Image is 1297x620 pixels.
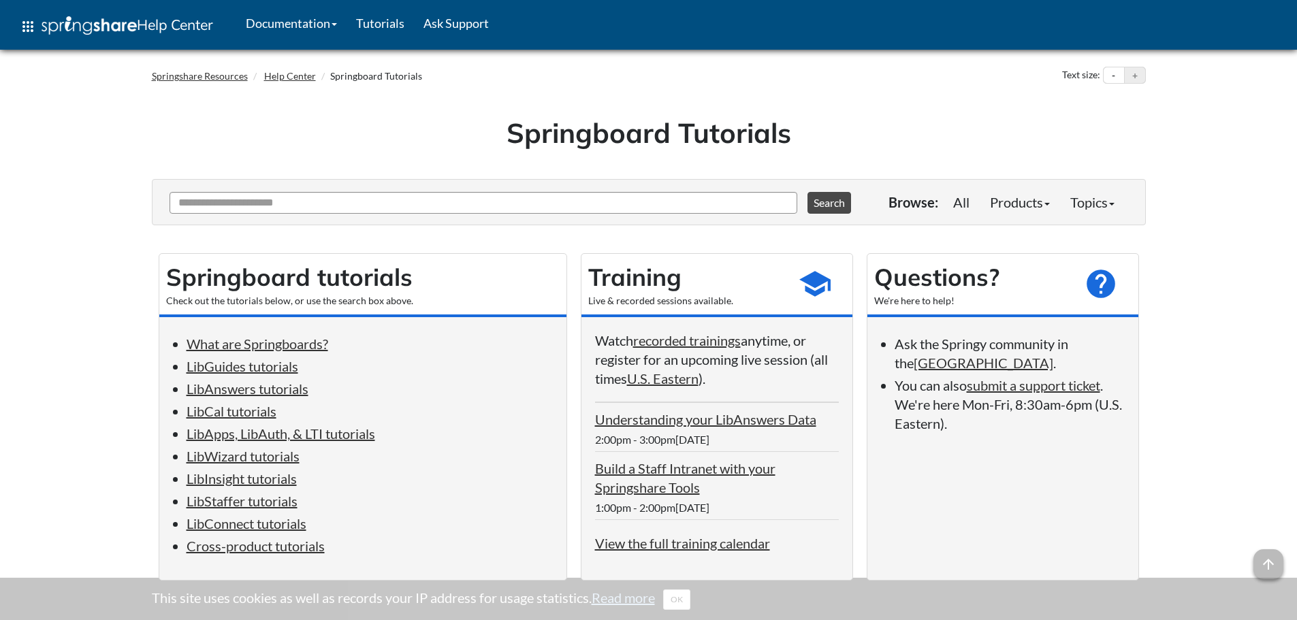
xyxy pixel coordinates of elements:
[633,332,741,348] a: recorded trainings
[1253,549,1283,579] span: arrow_upward
[187,448,300,464] a: LibWizard tutorials
[187,380,308,397] a: LibAnswers tutorials
[318,69,422,83] li: Springboard Tutorials
[595,411,816,427] a: Understanding your LibAnswers Data
[1253,551,1283,567] a: arrow_upward
[152,70,248,82] a: Springshare Resources
[588,261,784,294] h2: Training
[943,189,980,216] a: All
[138,588,1159,610] div: This site uses cookies as well as records your IP address for usage statistics.
[347,6,414,40] a: Tutorials
[595,501,709,514] span: 1:00pm - 2:00pm[DATE]
[595,460,775,495] a: Build a Staff Intranet with your Springshare Tools
[166,294,560,308] div: Check out the tutorials below, or use the search box above.
[1125,67,1145,84] button: Increase text size
[187,493,298,509] a: LibStaffer tutorials
[807,192,851,214] button: Search
[588,294,784,308] div: Live & recorded sessions available.
[264,70,316,82] a: Help Center
[187,336,328,352] a: What are Springboards?
[162,114,1136,152] h1: Springboard Tutorials
[798,267,832,301] span: school
[888,193,938,212] p: Browse:
[595,433,709,446] span: 2:00pm - 3:00pm[DATE]
[1059,67,1103,84] div: Text size:
[967,377,1100,393] a: submit a support ticket
[914,355,1053,371] a: [GEOGRAPHIC_DATA]
[10,6,223,47] a: apps Help Center
[627,370,699,387] a: U.S. Eastern
[595,331,839,388] p: Watch anytime, or register for an upcoming live session (all times ).
[187,515,306,532] a: LibConnect tutorials
[1084,267,1118,301] span: help
[1104,67,1124,84] button: Decrease text size
[187,470,297,487] a: LibInsight tutorials
[980,189,1060,216] a: Products
[187,403,276,419] a: LibCal tutorials
[874,261,1070,294] h2: Questions?
[236,6,347,40] a: Documentation
[414,6,498,40] a: Ask Support
[895,376,1125,433] li: You can also . We're here Mon-Fri, 8:30am-6pm (U.S. Eastern).
[187,358,298,374] a: LibGuides tutorials
[187,425,375,442] a: LibApps, LibAuth, & LTI tutorials
[137,16,213,33] span: Help Center
[895,334,1125,372] li: Ask the Springy community in the .
[42,16,137,35] img: Springshare
[187,538,325,554] a: Cross-product tutorials
[166,261,560,294] h2: Springboard tutorials
[595,535,770,551] a: View the full training calendar
[20,18,36,35] span: apps
[874,294,1070,308] div: We're here to help!
[1060,189,1125,216] a: Topics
